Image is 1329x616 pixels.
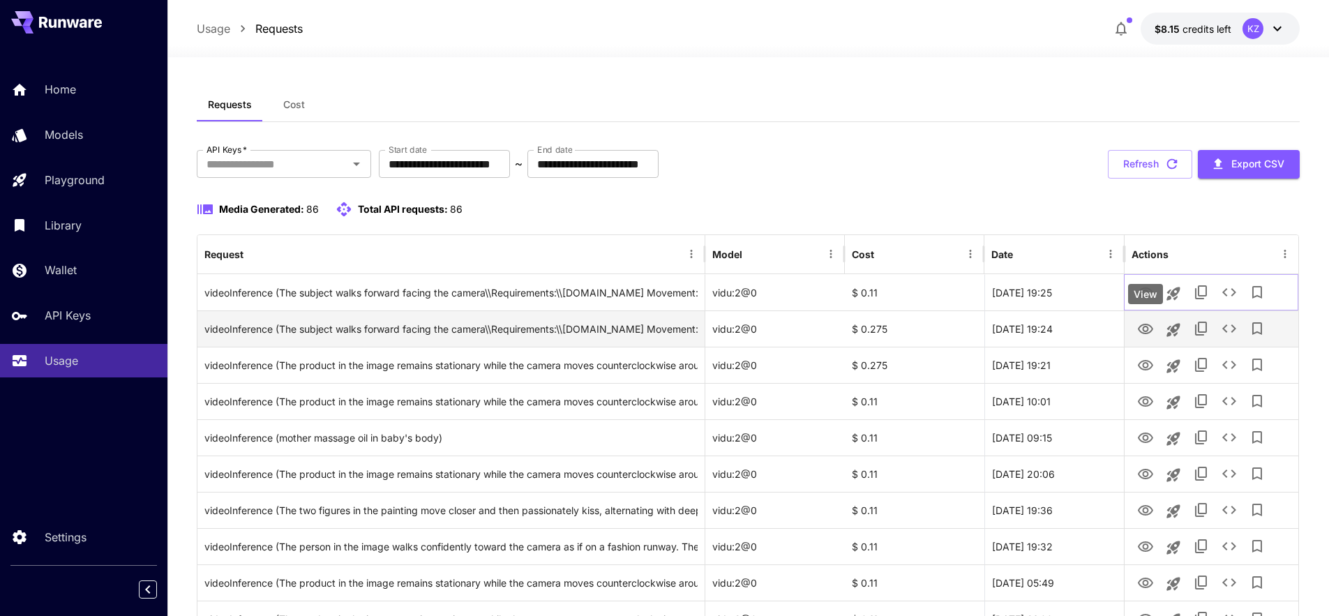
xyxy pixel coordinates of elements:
[1187,315,1215,343] button: Copy TaskUUID
[1159,389,1187,416] button: Launch in playground
[984,419,1124,456] div: 23 Sep, 2025 09:15
[1108,150,1192,179] button: Refresh
[1132,532,1159,560] button: View
[450,203,463,215] span: 86
[1014,244,1034,264] button: Sort
[204,565,698,601] div: Click to copy prompt
[1155,22,1231,36] div: $8.1466
[1243,496,1271,524] button: Add to library
[1198,150,1300,179] button: Export CSV
[208,98,252,111] span: Requests
[1275,244,1295,264] button: Menu
[845,419,984,456] div: $ 0.11
[984,564,1124,601] div: 22 Sep, 2025 05:49
[204,347,698,383] div: Click to copy prompt
[283,98,305,111] span: Cost
[1159,461,1187,489] button: Launch in playground
[1132,568,1159,596] button: View
[139,580,157,599] button: Collapse sidebar
[219,203,304,215] span: Media Generated:
[1132,386,1159,415] button: View
[1132,350,1159,379] button: View
[45,126,83,143] p: Models
[1132,459,1159,488] button: View
[1141,13,1300,45] button: $8.1466KZ
[984,274,1124,310] div: 23 Sep, 2025 19:25
[1215,423,1243,451] button: See details
[1243,569,1271,596] button: Add to library
[1243,387,1271,415] button: Add to library
[821,244,841,264] button: Menu
[991,248,1013,260] div: Date
[1132,248,1169,260] div: Actions
[705,274,845,310] div: vidu:2@0
[984,347,1124,383] div: 23 Sep, 2025 19:21
[1243,315,1271,343] button: Add to library
[845,456,984,492] div: $ 0.11
[845,383,984,419] div: $ 0.11
[1243,532,1271,560] button: Add to library
[306,203,319,215] span: 86
[984,310,1124,347] div: 23 Sep, 2025 19:24
[1132,314,1159,343] button: View
[705,347,845,383] div: vidu:2@0
[845,564,984,601] div: $ 0.11
[358,203,448,215] span: Total API requests:
[682,244,701,264] button: Menu
[204,420,698,456] div: Click to copy prompt
[1159,534,1187,562] button: Launch in playground
[712,248,742,260] div: Model
[984,492,1124,528] div: 22 Sep, 2025 19:36
[1215,351,1243,379] button: See details
[1215,532,1243,560] button: See details
[515,156,523,172] p: ~
[1243,423,1271,451] button: Add to library
[705,310,845,347] div: vidu:2@0
[389,144,427,156] label: Start date
[1128,284,1163,304] div: View
[245,244,264,264] button: Sort
[1159,280,1187,308] button: Launch in playground
[197,20,230,37] p: Usage
[149,577,167,602] div: Collapse sidebar
[204,529,698,564] div: Click to copy prompt
[255,20,303,37] a: Requests
[347,154,366,174] button: Open
[45,81,76,98] p: Home
[1159,316,1187,344] button: Launch in playground
[1215,315,1243,343] button: See details
[204,456,698,492] div: Click to copy prompt
[705,383,845,419] div: vidu:2@0
[705,564,845,601] div: vidu:2@0
[45,352,78,369] p: Usage
[1187,387,1215,415] button: Copy TaskUUID
[1132,495,1159,524] button: View
[845,274,984,310] div: $ 0.11
[197,20,303,37] nav: breadcrumb
[1243,460,1271,488] button: Add to library
[1187,278,1215,306] button: Copy TaskUUID
[1187,532,1215,560] button: Copy TaskUUID
[1215,278,1243,306] button: See details
[204,248,243,260] div: Request
[1187,423,1215,451] button: Copy TaskUUID
[45,529,87,546] p: Settings
[1215,496,1243,524] button: See details
[1182,23,1231,35] span: credits left
[705,419,845,456] div: vidu:2@0
[1187,569,1215,596] button: Copy TaskUUID
[207,144,247,156] label: API Keys
[45,217,82,234] p: Library
[1101,244,1120,264] button: Menu
[1242,18,1263,39] div: KZ
[744,244,763,264] button: Sort
[984,456,1124,492] div: 22 Sep, 2025 20:06
[876,244,895,264] button: Sort
[1132,278,1159,306] button: View
[204,493,698,528] div: Click to copy prompt
[845,528,984,564] div: $ 0.11
[852,248,874,260] div: Cost
[45,172,105,188] p: Playground
[1243,278,1271,306] button: Add to library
